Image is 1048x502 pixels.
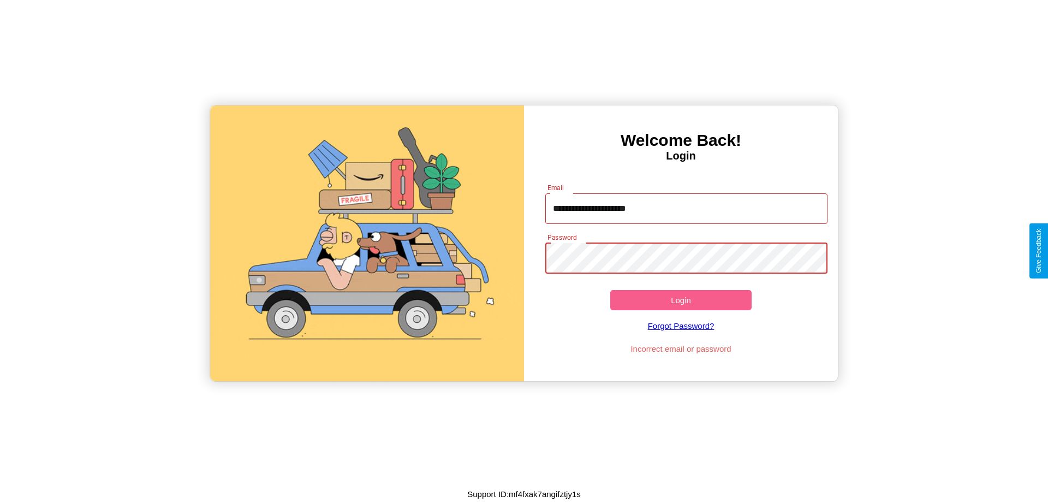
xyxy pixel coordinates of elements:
label: Email [547,183,564,192]
img: gif [210,105,524,381]
label: Password [547,233,576,242]
p: Support ID: mf4fxak7angifztjy1s [467,487,581,501]
button: Login [610,290,752,310]
a: Forgot Password? [540,310,823,341]
h3: Welcome Back! [524,131,838,150]
div: Give Feedback [1035,229,1043,273]
h4: Login [524,150,838,162]
p: Incorrect email or password [540,341,823,356]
